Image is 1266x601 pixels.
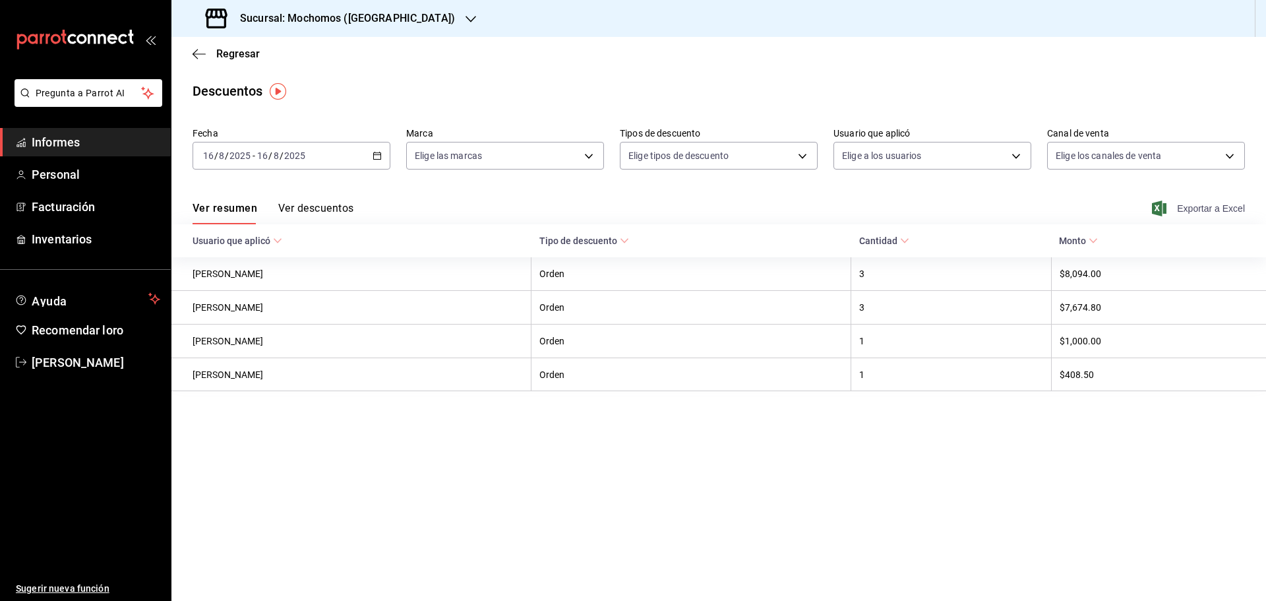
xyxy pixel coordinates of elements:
input: -- [256,150,268,161]
font: Tipo de descuento [539,236,617,247]
button: Exportar a Excel [1155,201,1245,216]
font: Ayuda [32,294,67,308]
font: 3 [859,269,864,280]
font: Personal [32,168,80,181]
font: Informes [32,135,80,149]
button: abrir_cajón_menú [145,34,156,45]
font: [PERSON_NAME] [193,303,263,313]
font: $1,000.00 [1060,336,1101,347]
font: Inventarios [32,232,92,246]
font: Descuentos [193,83,262,99]
span: Monto [1059,235,1098,246]
button: Pregunta a Parrot AI [15,79,162,107]
font: Cantidad [859,236,897,247]
font: 1 [859,336,864,347]
span: Cantidad [859,235,909,246]
font: Elige tipos de descuento [628,150,729,161]
font: $8,094.00 [1060,269,1101,280]
input: -- [218,150,225,161]
font: [PERSON_NAME] [193,269,263,280]
font: Pregunta a Parrot AI [36,88,125,98]
font: Tipos de descuento [620,128,700,139]
font: Regresar [216,47,260,60]
font: $408.50 [1060,369,1094,380]
font: Orden [539,369,564,380]
font: Sugerir nueva función [16,583,109,594]
font: Ver descuentos [278,202,353,214]
input: ---- [284,150,306,161]
input: -- [273,150,280,161]
font: Fecha [193,128,218,139]
font: - [253,150,255,161]
font: $7,674.80 [1060,303,1101,313]
span: Usuario que aplicó [193,235,282,246]
font: 1 [859,369,864,380]
font: [PERSON_NAME] [32,356,124,369]
font: Elige los canales de venta [1056,150,1161,161]
font: / [268,150,272,161]
font: Monto [1059,236,1086,247]
input: ---- [229,150,251,161]
font: / [225,150,229,161]
font: 3 [859,303,864,313]
font: [PERSON_NAME] [193,336,263,347]
font: [PERSON_NAME] [193,369,263,380]
font: Elige a los usuarios [842,150,922,161]
button: Regresar [193,47,260,60]
font: Recomendar loro [32,323,123,337]
font: Orden [539,303,564,313]
span: Tipo de descuento [539,235,629,246]
font: Sucursal: Mochomos ([GEOGRAPHIC_DATA]) [240,12,455,24]
font: Exportar a Excel [1177,203,1245,214]
a: Pregunta a Parrot AI [9,96,162,110]
font: Canal de venta [1047,128,1109,139]
font: Ver resumen [193,202,257,214]
font: Facturación [32,200,95,214]
font: Usuario que aplicó [833,128,910,139]
font: Marca [406,128,433,139]
div: pestañas de navegación [193,201,353,224]
input: -- [202,150,214,161]
font: Elige las marcas [415,150,482,161]
font: / [280,150,284,161]
font: Orden [539,269,564,280]
font: Orden [539,336,564,347]
img: Marcador de información sobre herramientas [270,83,286,100]
font: / [214,150,218,161]
font: Usuario que aplicó [193,236,270,247]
